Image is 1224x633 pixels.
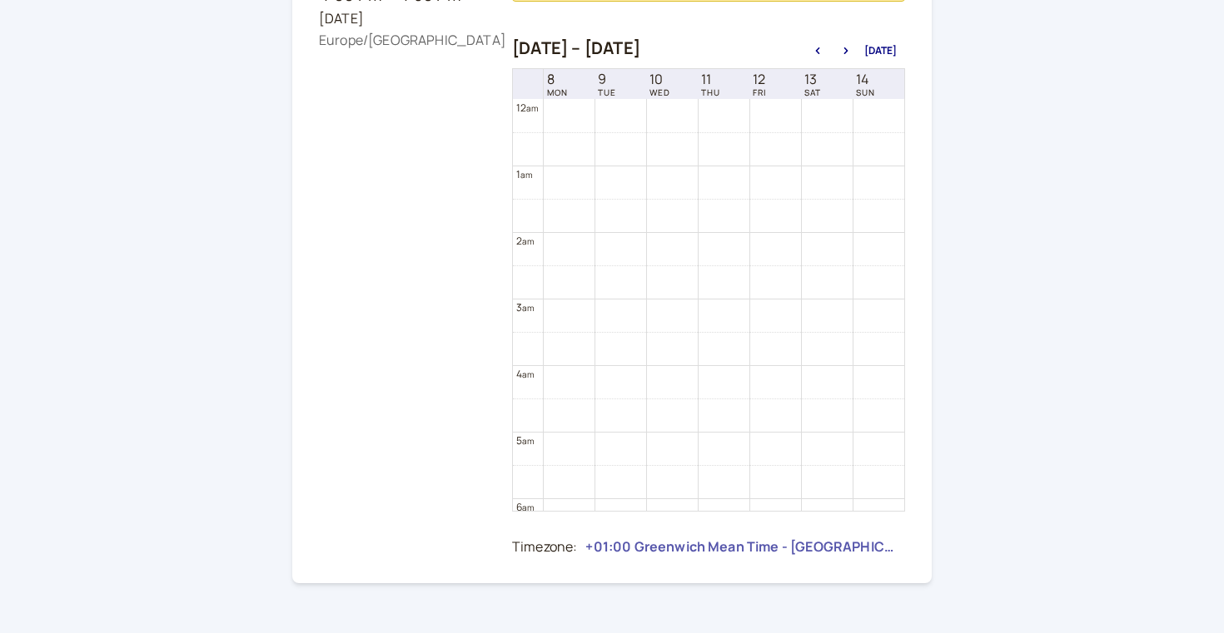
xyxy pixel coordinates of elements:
div: Timezone: [512,537,577,558]
span: 9 [598,72,616,87]
span: am [522,302,534,314]
span: am [522,235,534,247]
span: 10 [649,72,670,87]
span: FRI [753,87,766,97]
span: am [526,102,538,114]
span: TUE [598,87,616,97]
a: September 8, 2025 [544,70,571,99]
div: Europe/[GEOGRAPHIC_DATA] [319,30,485,52]
span: WED [649,87,670,97]
a: September 14, 2025 [853,70,878,99]
span: 13 [804,72,821,87]
div: 4 [516,366,535,382]
span: SUN [856,87,875,97]
span: am [522,368,534,380]
div: [DATE] [319,8,485,30]
span: 11 [701,72,720,87]
div: 6 [516,499,535,515]
div: 5 [516,433,535,448]
h2: [DATE] – [DATE] [512,38,640,58]
span: SAT [804,87,821,97]
span: 14 [856,72,875,87]
a: September 10, 2025 [646,70,674,99]
button: [DATE] [864,45,897,57]
div: 1 [516,166,533,182]
a: September 11, 2025 [698,70,724,99]
span: 8 [547,72,568,87]
a: September 12, 2025 [749,70,769,99]
span: am [522,502,534,513]
span: am [522,435,534,447]
span: MON [547,87,568,97]
div: 12 [516,100,539,116]
a: September 9, 2025 [595,70,619,99]
span: 12 [753,72,766,87]
div: 2 [516,233,535,249]
div: 3 [516,299,535,315]
span: am [520,169,532,181]
span: THU [701,87,720,97]
a: September 13, 2025 [801,70,824,99]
